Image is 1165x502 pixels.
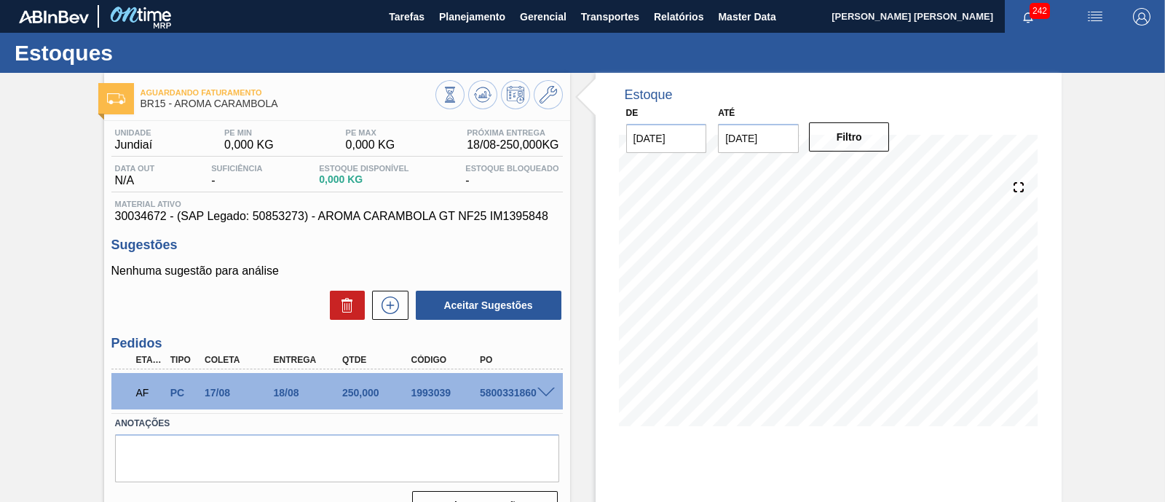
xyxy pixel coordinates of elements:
[365,291,408,320] div: Nova sugestão
[1030,3,1050,19] span: 242
[389,8,424,26] span: Tarefas
[346,138,395,152] span: 0,000 KG
[115,128,153,137] span: Unidade
[201,355,277,365] div: Coleta
[718,8,775,26] span: Master Data
[115,210,559,223] span: 30034672 - (SAP Legado: 50853273) - AROMA CARAMBOLA GT NF25 IM1395848
[435,80,465,109] button: Visão Geral dos Estoques
[462,164,562,187] div: -
[468,80,497,109] button: Atualizar Gráfico
[1086,8,1104,26] img: userActions
[19,10,89,23] img: TNhmsLtSVTkK8tSr43FrP2fwEKptu5GPRR3wAAAABJRU5ErkJggg==
[133,377,167,409] div: Aguardando Faturamento
[323,291,365,320] div: Excluir Sugestões
[115,138,153,152] span: Jundiaí
[167,355,202,365] div: Tipo
[408,355,483,365] div: Código
[476,387,552,399] div: 5800331860
[111,164,159,187] div: N/A
[115,413,559,434] label: Anotações
[416,291,561,320] button: Aceitar Sugestões
[467,138,558,152] span: 18/08 - 250,000 KG
[270,355,346,365] div: Entrega
[408,289,563,321] div: Aceitar Sugestões
[809,122,890,152] button: Filtro
[167,387,202,399] div: Pedido de Compra
[136,387,164,399] p: AF
[111,238,563,253] h3: Sugestões
[115,164,155,173] span: Data out
[115,200,559,208] span: Material ativo
[408,387,483,399] div: 1993039
[654,8,703,26] span: Relatórios
[718,108,735,118] label: Até
[319,174,408,185] span: 0,000 KG
[133,355,167,365] div: Etapa
[224,138,274,152] span: 0,000 KG
[111,264,563,278] p: Nenhuma sugestão para análise
[141,88,435,97] span: Aguardando Faturamento
[626,124,707,153] input: dd/mm/yyyy
[270,387,346,399] div: 18/08/2025
[107,93,125,104] img: Ícone
[520,8,566,26] span: Gerencial
[319,164,408,173] span: Estoque Disponível
[534,80,563,109] button: Ir ao Master Data / Geral
[201,387,277,399] div: 17/08/2025
[501,80,530,109] button: Programar Estoque
[111,336,563,351] h3: Pedidos
[15,44,273,61] h1: Estoques
[339,387,414,399] div: 250,000
[476,355,552,365] div: PO
[339,355,414,365] div: Qtde
[626,108,639,118] label: De
[465,164,558,173] span: Estoque Bloqueado
[439,8,505,26] span: Planejamento
[208,164,266,187] div: -
[1005,7,1051,27] button: Notificações
[625,87,673,103] div: Estoque
[718,124,799,153] input: dd/mm/yyyy
[581,8,639,26] span: Transportes
[141,98,435,109] span: BR15 - AROMA CARAMBOLA
[1133,8,1150,26] img: Logout
[346,128,395,137] span: PE MAX
[224,128,274,137] span: PE MIN
[211,164,262,173] span: Suficiência
[467,128,558,137] span: Próxima Entrega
